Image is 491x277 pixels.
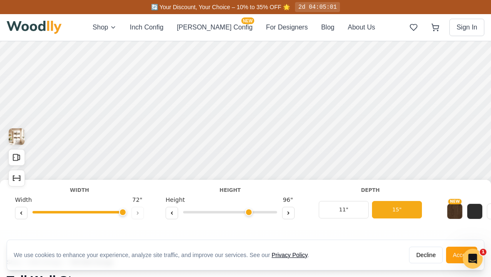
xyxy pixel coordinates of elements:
span: 96 " [281,201,295,210]
iframe: Intercom live chat [463,249,483,269]
button: Show Dimensions [8,176,25,192]
span: NEW [448,205,461,210]
button: View Gallery [8,134,25,151]
div: We use cookies to enhance your experience, analyze site traffic, and improve our services. See our . [14,251,316,259]
span: 🔄 Your Discount, Your Choice – 10% to 35% OFF 🌟 [151,4,290,10]
button: NEW [447,209,463,225]
a: Privacy Policy [272,252,307,258]
button: Accept [446,247,477,263]
button: Pick Your Discount [126,14,175,22]
button: 15" [372,207,422,224]
span: Width [15,201,32,210]
span: Height [166,201,185,210]
button: 20% off [94,12,123,25]
button: Sign In [449,19,484,36]
button: Open All Doors and Drawers [8,155,25,172]
div: 2d 04:05:01 [295,2,340,12]
button: Shop [93,22,117,32]
button: Inch Config [130,22,164,32]
button: Decline [409,247,443,263]
span: NEW [241,17,254,24]
img: Woodlly [7,21,62,34]
button: About Us [348,22,375,32]
button: Toggle price visibility [15,12,28,25]
div: Width [15,192,144,200]
button: Blog [321,22,335,32]
button: [PERSON_NAME] ConfigNEW [177,22,253,32]
img: Gallery [9,134,25,151]
button: For Designers [266,22,307,32]
button: Black [467,209,483,225]
div: Height [166,192,295,200]
button: 11" [319,207,369,224]
div: Depth [316,192,424,200]
span: 72 " [131,201,144,210]
span: 1 [480,249,486,255]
